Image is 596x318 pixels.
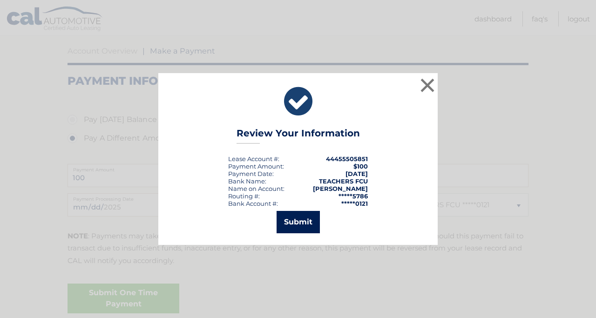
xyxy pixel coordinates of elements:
[353,162,368,170] span: $100
[418,76,437,95] button: ×
[228,185,284,192] div: Name on Account:
[228,155,279,162] div: Lease Account #:
[313,185,368,192] strong: [PERSON_NAME]
[228,170,272,177] span: Payment Date
[228,162,284,170] div: Payment Amount:
[326,155,368,162] strong: 44455505851
[228,170,274,177] div: :
[345,170,368,177] span: [DATE]
[228,177,266,185] div: Bank Name:
[277,211,320,233] button: Submit
[237,128,360,144] h3: Review Your Information
[228,200,278,207] div: Bank Account #:
[319,177,368,185] strong: TEACHERS FCU
[228,192,260,200] div: Routing #:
